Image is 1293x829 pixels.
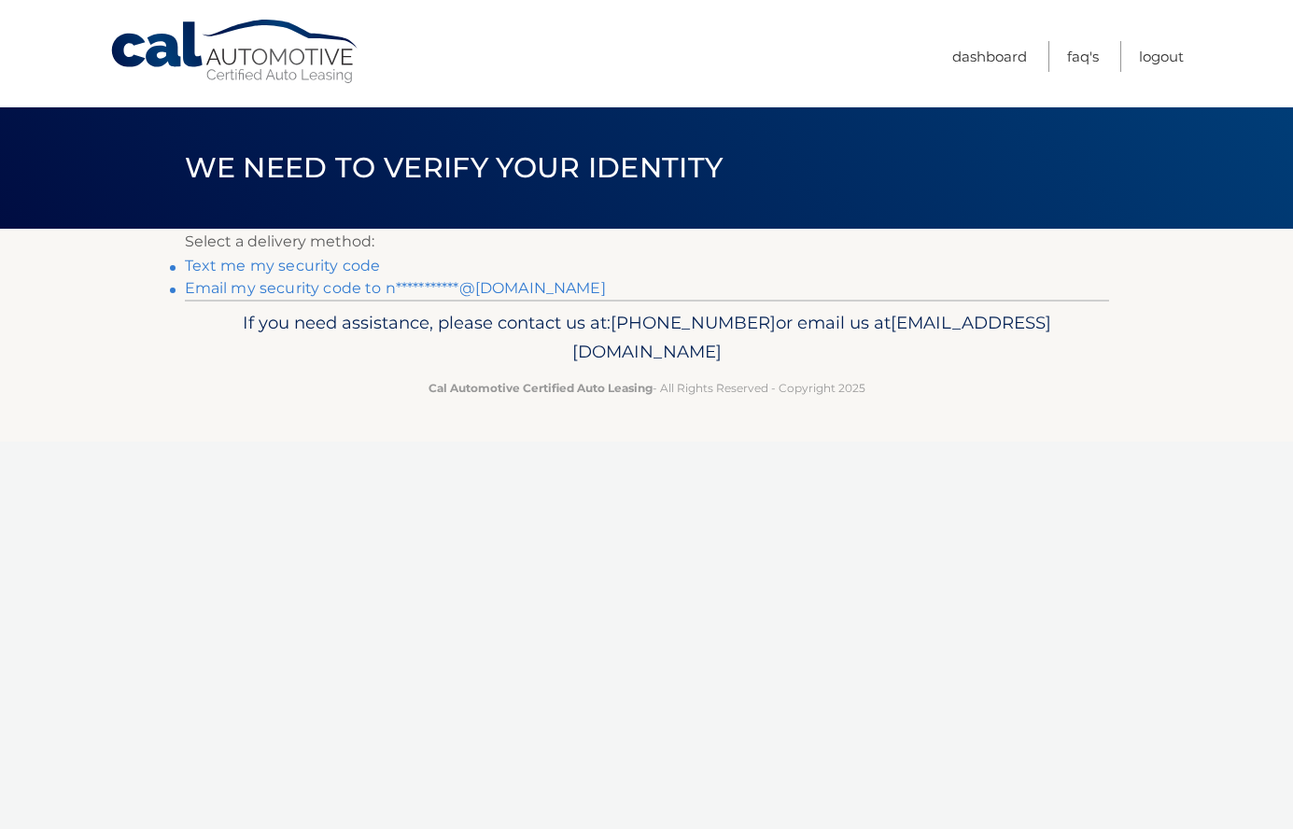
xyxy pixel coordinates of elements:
span: [PHONE_NUMBER] [611,312,776,333]
p: Select a delivery method: [185,229,1109,255]
a: Dashboard [952,41,1027,72]
a: FAQ's [1067,41,1099,72]
span: We need to verify your identity [185,150,724,185]
a: Cal Automotive [109,19,361,85]
p: If you need assistance, please contact us at: or email us at [197,308,1097,368]
a: Text me my security code [185,257,381,274]
strong: Cal Automotive Certified Auto Leasing [429,381,653,395]
p: - All Rights Reserved - Copyright 2025 [197,378,1097,398]
a: Logout [1139,41,1184,72]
